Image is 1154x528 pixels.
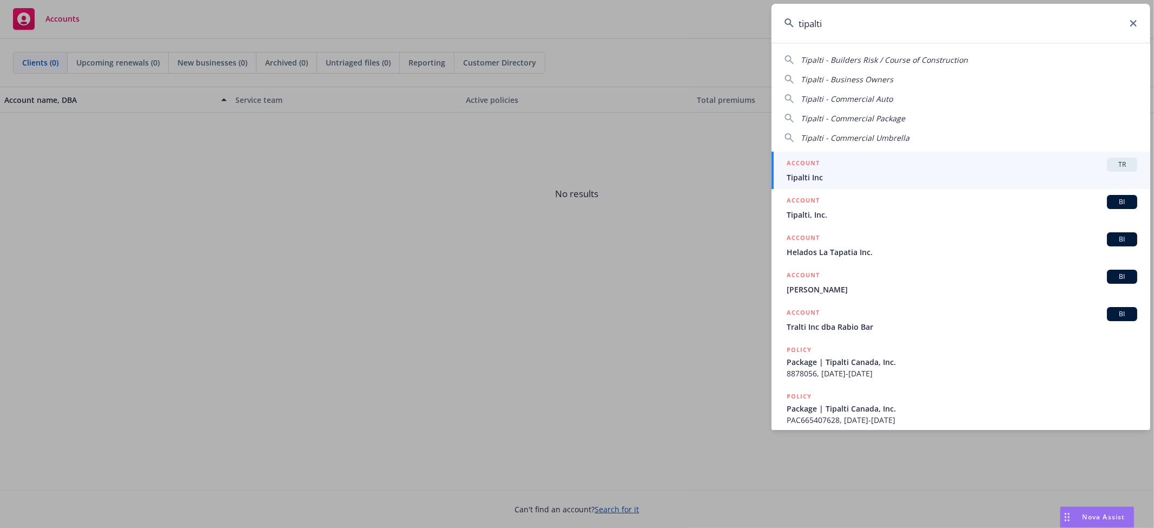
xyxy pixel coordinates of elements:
span: TR [1111,160,1133,170]
input: Search... [771,4,1150,43]
span: [PERSON_NAME] [787,284,1137,295]
span: BI [1111,234,1133,244]
span: BI [1111,309,1133,319]
h5: ACCOUNT [787,195,820,208]
span: Package | Tipalti Canada, Inc. [787,403,1137,414]
span: BI [1111,197,1133,207]
span: Helados La Tapatia Inc. [787,246,1137,258]
h5: ACCOUNT [787,158,820,171]
a: ACCOUNTTRTipalti Inc [771,152,1150,189]
h5: ACCOUNT [787,232,820,245]
span: Tipalti - Commercial Auto [801,94,893,104]
span: PAC665407628, [DATE]-[DATE] [787,414,1137,426]
span: Tralti Inc dba Rabio Bar [787,321,1137,333]
button: Nova Assist [1060,506,1135,528]
h5: ACCOUNT [787,307,820,320]
a: POLICYPackage | Tipalti Canada, Inc.8878056, [DATE]-[DATE] [771,338,1150,385]
a: ACCOUNTBIHelados La Tapatia Inc. [771,226,1150,264]
span: Nova Assist [1083,512,1125,522]
span: Tipalti, Inc. [787,209,1137,220]
a: POLICYPackage | Tipalti Canada, Inc.PAC665407628, [DATE]-[DATE] [771,385,1150,432]
h5: ACCOUNT [787,270,820,283]
h5: POLICY [787,391,812,402]
a: ACCOUNTBI[PERSON_NAME] [771,264,1150,301]
h5: POLICY [787,344,812,355]
span: Tipalti - Commercial Package [801,113,905,123]
a: ACCOUNTBITralti Inc dba Rabio Bar [771,301,1150,338]
div: Drag to move [1060,507,1074,527]
span: Tipalti - Commercial Umbrella [801,133,909,143]
span: Package | Tipalti Canada, Inc. [787,356,1137,368]
span: 8878056, [DATE]-[DATE] [787,368,1137,379]
span: Tipalti - Business Owners [801,74,893,84]
a: ACCOUNTBITipalti, Inc. [771,189,1150,226]
span: BI [1111,272,1133,282]
span: Tipalti Inc [787,172,1137,183]
span: Tipalti - Builders Risk / Course of Construction [801,55,968,65]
